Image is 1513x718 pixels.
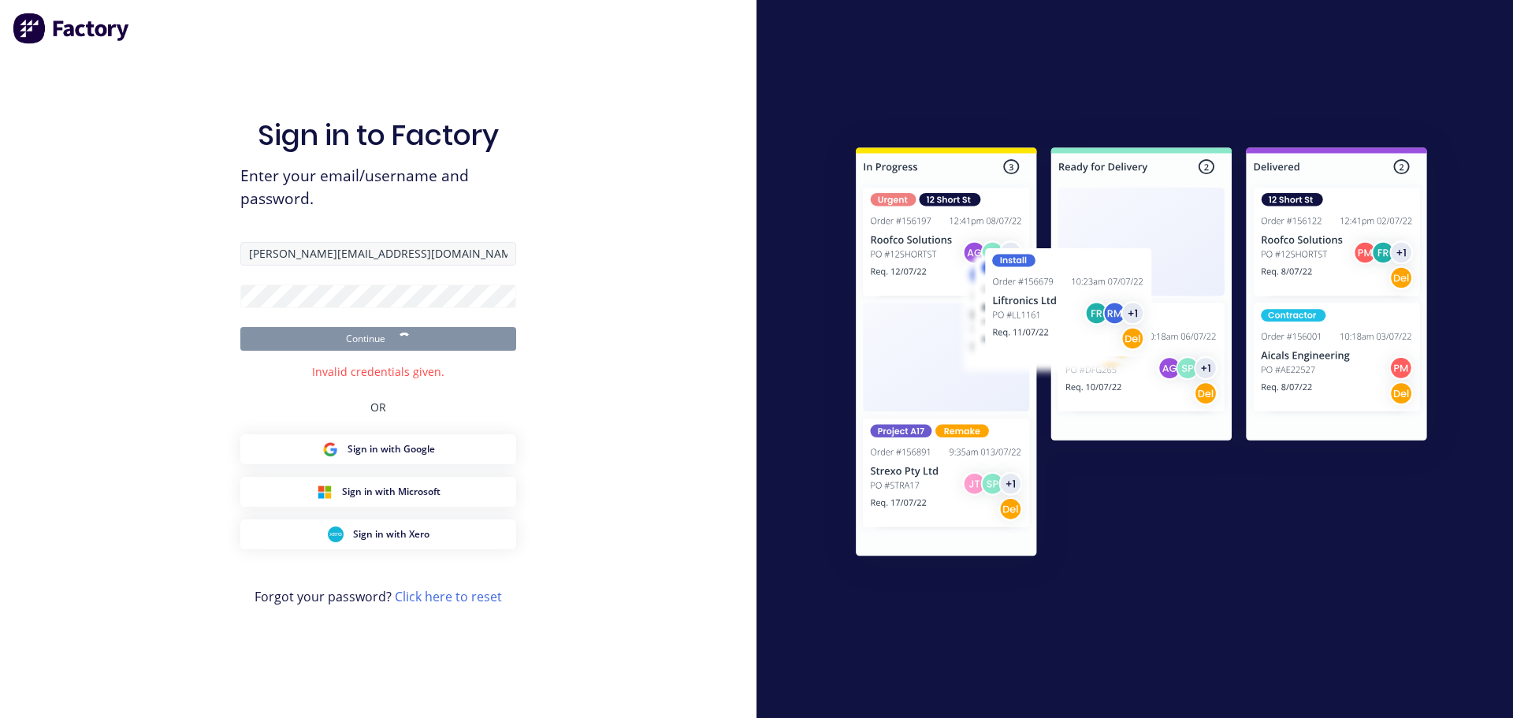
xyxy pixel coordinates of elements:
img: Factory [13,13,131,44]
span: Sign in with Xero [353,527,429,541]
input: Email/Username [240,242,516,266]
button: Google Sign inSign in with Google [240,434,516,464]
img: Google Sign in [322,441,338,457]
img: Xero Sign in [328,526,344,542]
span: Forgot your password? [255,587,502,606]
button: Continue [240,327,516,351]
button: Microsoft Sign inSign in with Microsoft [240,477,516,507]
span: Sign in with Microsoft [342,485,441,499]
h1: Sign in to Factory [258,118,499,152]
a: Click here to reset [395,588,502,605]
img: Microsoft Sign in [317,484,333,500]
div: Invalid credentials given. [312,363,444,380]
img: Sign in [821,116,1462,593]
div: OR [370,380,386,434]
span: Sign in with Google [348,442,435,456]
span: Enter your email/username and password. [240,165,516,210]
button: Xero Sign inSign in with Xero [240,519,516,549]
